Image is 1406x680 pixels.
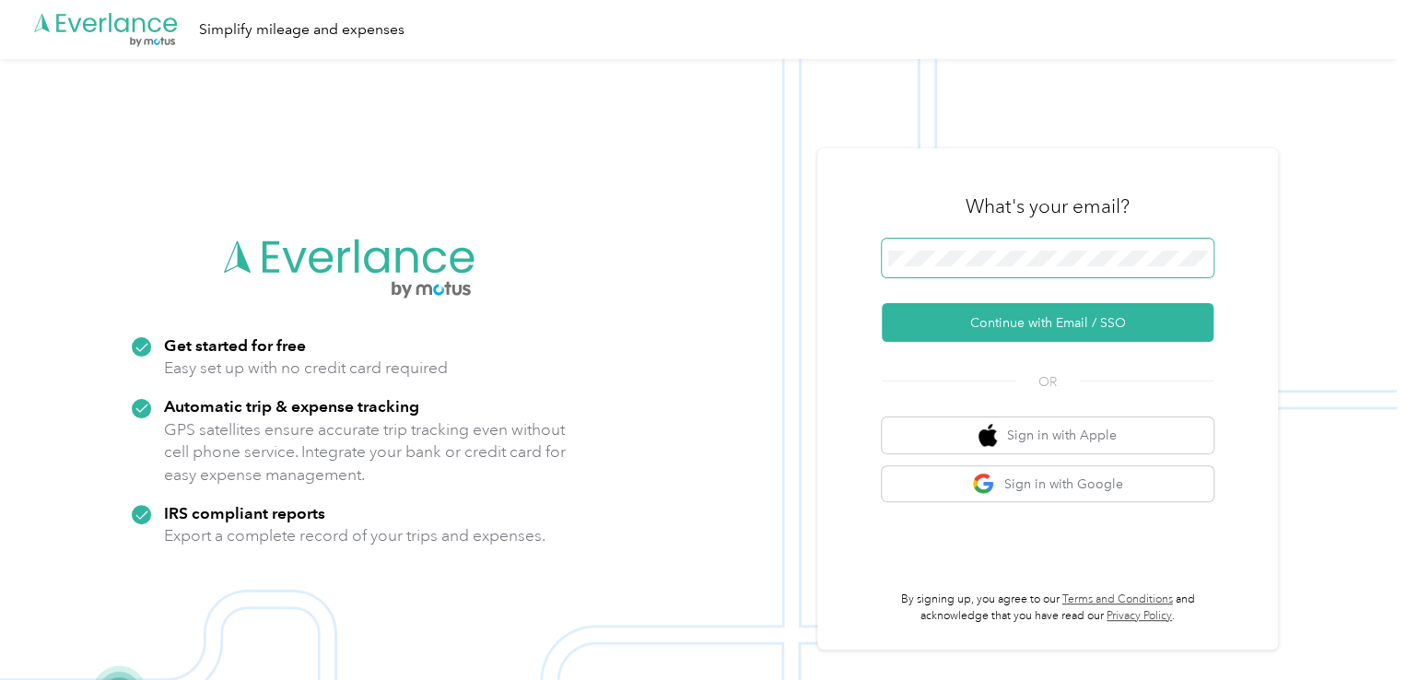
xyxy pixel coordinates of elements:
strong: Automatic trip & expense tracking [164,396,419,416]
img: google logo [972,473,995,496]
p: Easy set up with no credit card required [164,357,448,380]
p: Export a complete record of your trips and expenses. [164,524,545,547]
strong: Get started for free [164,335,306,355]
strong: IRS compliant reports [164,503,325,522]
a: Privacy Policy [1107,609,1172,623]
p: GPS satellites ensure accurate trip tracking even without cell phone service. Integrate your bank... [164,418,567,487]
span: OR [1015,372,1080,392]
h3: What's your email? [966,193,1130,219]
div: Simplify mileage and expenses [199,18,404,41]
button: Continue with Email / SSO [882,303,1213,342]
button: apple logoSign in with Apple [882,417,1213,453]
button: google logoSign in with Google [882,466,1213,502]
p: By signing up, you agree to our and acknowledge that you have read our . [882,592,1213,624]
a: Terms and Conditions [1062,592,1173,606]
img: apple logo [978,424,997,447]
